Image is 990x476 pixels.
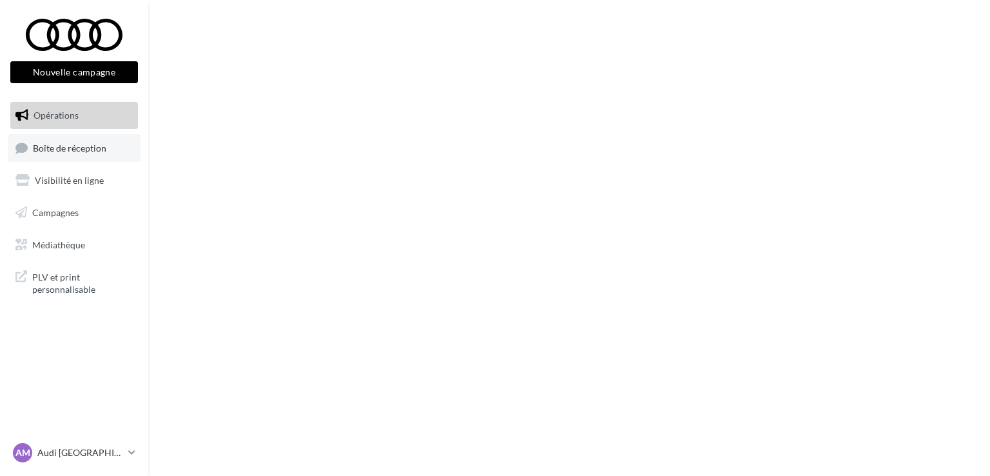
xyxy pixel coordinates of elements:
span: AM [15,446,30,459]
a: PLV et print personnalisable [8,263,141,301]
button: Nouvelle campagne [10,61,138,83]
span: Opérations [34,110,79,121]
a: AM Audi [GEOGRAPHIC_DATA] [10,441,138,465]
a: Médiathèque [8,232,141,259]
p: Audi [GEOGRAPHIC_DATA] [37,446,123,459]
a: Campagnes [8,199,141,226]
a: Opérations [8,102,141,129]
a: Visibilité en ligne [8,167,141,194]
span: Campagnes [32,207,79,218]
span: Boîte de réception [33,142,106,153]
span: Visibilité en ligne [35,175,104,186]
span: Médiathèque [32,239,85,250]
span: PLV et print personnalisable [32,268,133,296]
a: Boîte de réception [8,134,141,162]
